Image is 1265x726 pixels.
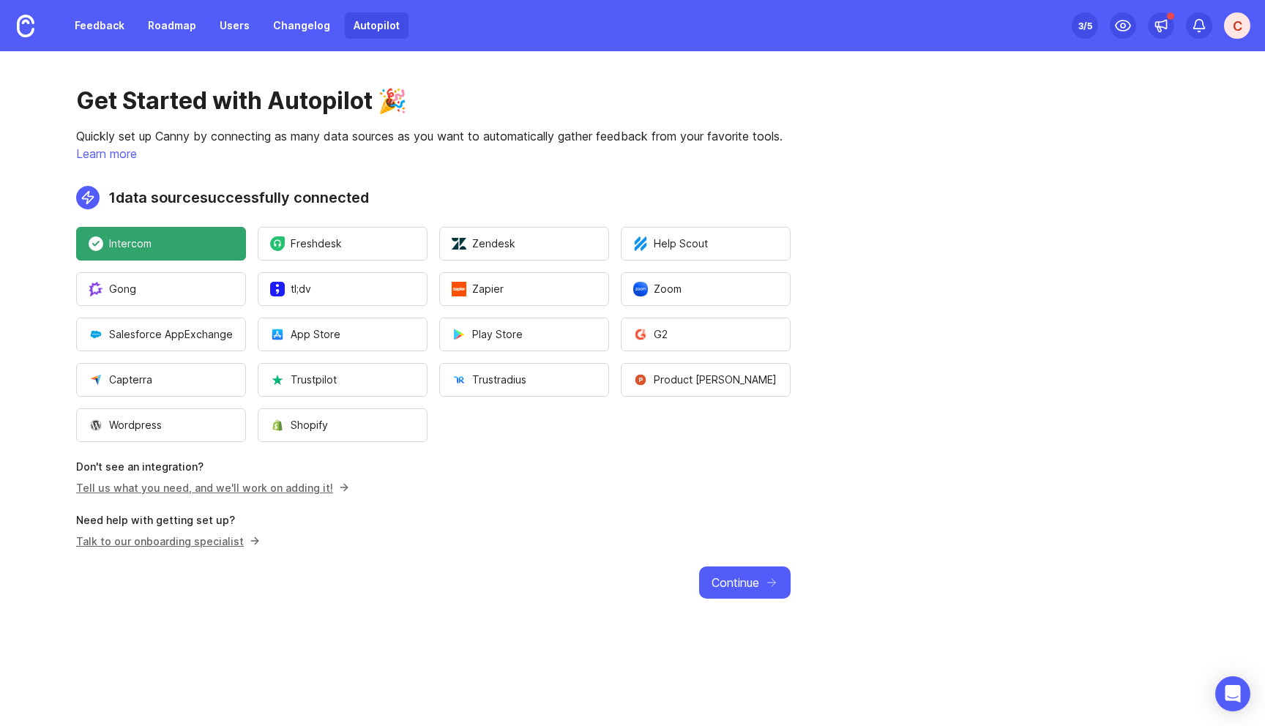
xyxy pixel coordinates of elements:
[439,318,609,351] button: Open a modal to start the flow of installing Play Store.
[76,408,246,442] button: Open a modal to start the flow of installing Wordpress.
[439,363,609,397] button: Open a modal to start the flow of installing Trustradius.
[699,566,791,599] button: Continue
[17,15,34,37] img: Canny Home
[89,418,162,433] span: Wordpress
[621,318,791,351] button: Open a modal to start the flow of installing G2.
[264,12,339,39] a: Changelog
[258,408,428,442] button: Open a modal to start the flow of installing Shopify.
[139,12,205,39] a: Roadmap
[270,418,328,433] span: Shopify
[76,227,246,261] button: Intercom has been installed.
[89,327,233,342] span: Salesforce AppExchange
[258,363,428,397] button: Open a modal to start the flow of installing Trustpilot.
[89,373,152,387] span: Capterra
[258,318,428,351] button: Open a modal to start the flow of installing App Store.
[621,363,791,397] button: Open a modal to start the flow of installing Product Hunt.
[76,513,791,528] p: Need help with getting set up?
[270,327,340,342] span: App Store
[76,186,791,209] h2: 1 data source successfully connected
[270,373,337,387] span: Trustpilot
[89,282,136,296] span: Gong
[211,12,258,39] a: Users
[76,482,345,494] a: Tell us what you need, and we'll work on adding it!
[270,236,342,251] span: Freshdesk
[76,146,137,161] a: Learn more
[76,460,791,474] p: Don't see an integration?
[66,12,133,39] a: Feedback
[452,236,515,251] span: Zendesk
[452,282,504,296] span: Zapier
[76,534,255,549] p: Talk to our onboarding specialist
[76,318,246,351] button: Open a modal to start the flow of installing Salesforce AppExchange.
[345,12,408,39] a: Autopilot
[76,86,791,116] h1: Get Started with Autopilot 🎉
[258,227,428,261] button: Open a modal to start the flow of installing Freshdesk.
[270,282,311,296] span: tl;dv
[76,363,246,397] button: Open a modal to start the flow of installing Capterra.
[621,272,791,306] button: Open a modal to start the flow of installing Zoom.
[633,327,668,342] span: G2
[76,534,261,549] button: Talk to our onboarding specialist
[621,227,791,261] button: Open a modal to start the flow of installing Help Scout.
[633,236,708,251] span: Help Scout
[633,373,777,387] span: Product [PERSON_NAME]
[258,272,428,306] button: Open a modal to start the flow of installing tl;dv.
[76,272,246,306] button: Open a modal to start the flow of installing Gong.
[633,282,682,296] span: Zoom
[1224,12,1250,39] button: C
[89,236,152,251] span: Intercom
[1215,676,1250,711] div: Open Intercom Messenger
[1078,15,1092,36] div: 3 /5
[712,574,759,591] span: Continue
[452,327,523,342] span: Play Store
[439,272,609,306] button: Open a modal to start the flow of installing Zapier.
[452,373,526,387] span: Trustradius
[439,227,609,261] button: Open a modal to start the flow of installing Zendesk.
[1072,12,1098,39] button: 3/5
[76,127,791,145] p: Quickly set up Canny by connecting as many data sources as you want to automatically gather feedb...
